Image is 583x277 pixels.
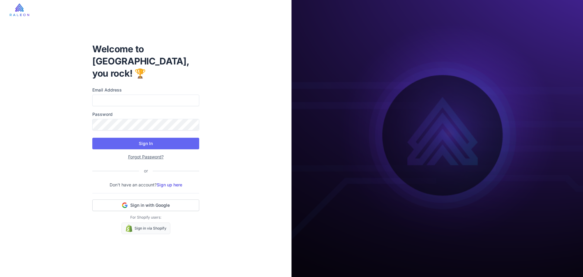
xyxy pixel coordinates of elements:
[92,199,199,211] button: Sign in with Google
[139,168,153,174] div: or
[121,223,170,234] a: Sign in via Shopify
[92,182,199,188] p: Don't have an account?
[92,111,199,118] label: Password
[92,87,199,93] label: Email Address
[157,182,182,187] a: Sign up here
[128,154,164,159] a: Forgot Password?
[92,215,199,220] p: For Shopify users:
[10,3,29,16] img: raleon-logo-whitebg.9aac0268.jpg
[92,138,199,149] button: Sign In
[130,202,170,208] span: Sign in with Google
[92,43,199,79] h1: Welcome to [GEOGRAPHIC_DATA], you rock! 🏆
